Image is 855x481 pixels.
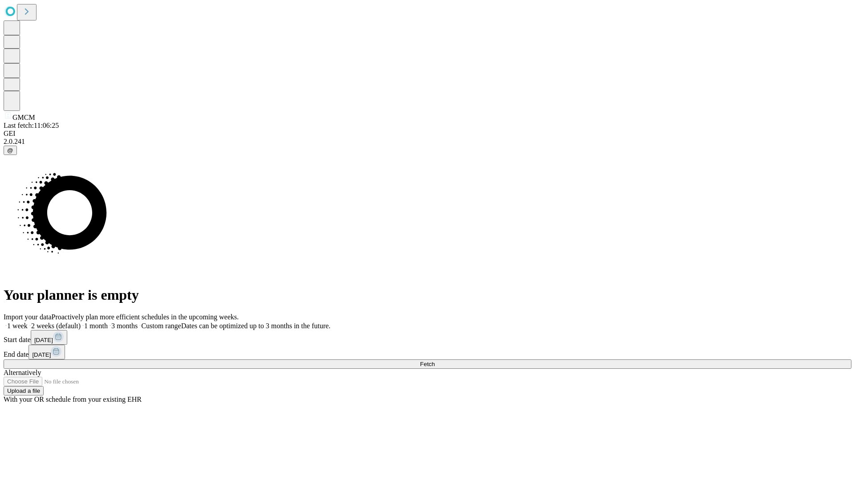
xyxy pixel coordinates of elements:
[32,351,51,358] span: [DATE]
[111,322,138,330] span: 3 months
[7,322,28,330] span: 1 week
[181,322,330,330] span: Dates can be optimized up to 3 months in the future.
[420,361,435,367] span: Fetch
[4,287,851,303] h1: Your planner is empty
[31,330,67,345] button: [DATE]
[4,330,851,345] div: Start date
[4,395,142,403] span: With your OR schedule from your existing EHR
[31,322,81,330] span: 2 weeks (default)
[7,147,13,154] span: @
[4,122,59,129] span: Last fetch: 11:06:25
[4,345,851,359] div: End date
[141,322,181,330] span: Custom range
[4,138,851,146] div: 2.0.241
[4,130,851,138] div: GEI
[4,313,52,321] span: Import your data
[4,369,41,376] span: Alternatively
[4,146,17,155] button: @
[52,313,239,321] span: Proactively plan more efficient schedules in the upcoming weeks.
[12,114,35,121] span: GMCM
[34,337,53,343] span: [DATE]
[84,322,108,330] span: 1 month
[28,345,65,359] button: [DATE]
[4,386,44,395] button: Upload a file
[4,359,851,369] button: Fetch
